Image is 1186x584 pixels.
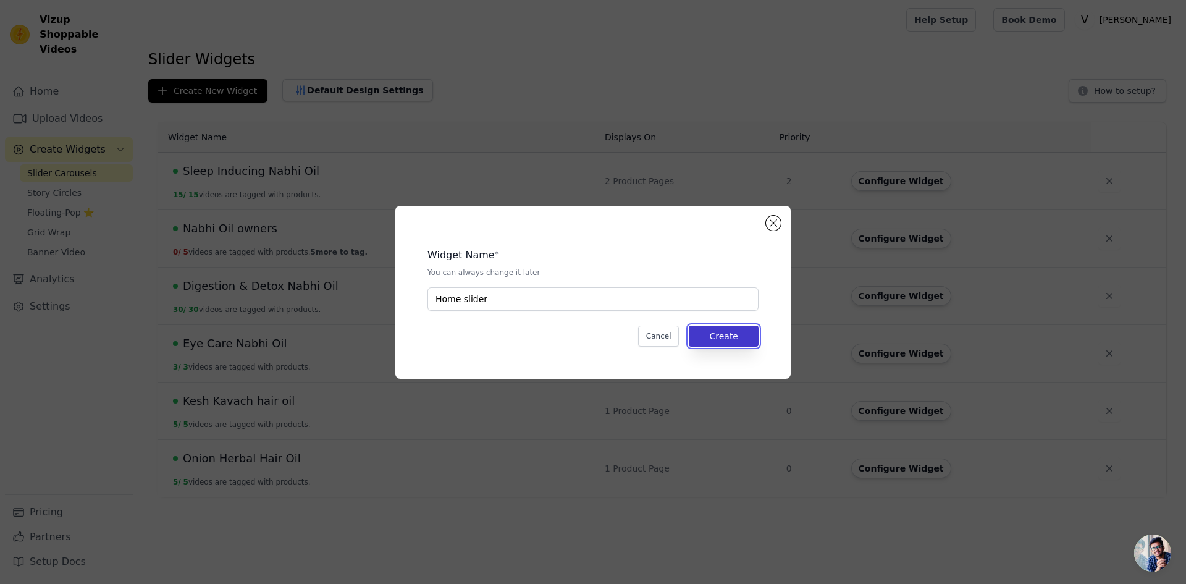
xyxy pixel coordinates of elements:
[638,326,679,347] button: Cancel
[689,326,759,347] button: Create
[427,268,759,277] p: You can always change it later
[1134,535,1171,572] a: Open chat
[766,216,781,231] button: Close modal
[427,248,495,263] legend: Widget Name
